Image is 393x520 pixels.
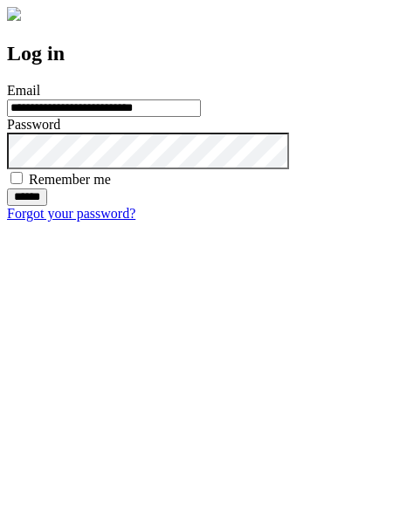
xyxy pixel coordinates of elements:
h2: Log in [7,42,386,65]
label: Password [7,117,60,132]
label: Remember me [29,172,111,187]
a: Forgot your password? [7,206,135,221]
img: logo-4e3dc11c47720685a147b03b5a06dd966a58ff35d612b21f08c02c0306f2b779.png [7,7,21,21]
label: Email [7,83,40,98]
